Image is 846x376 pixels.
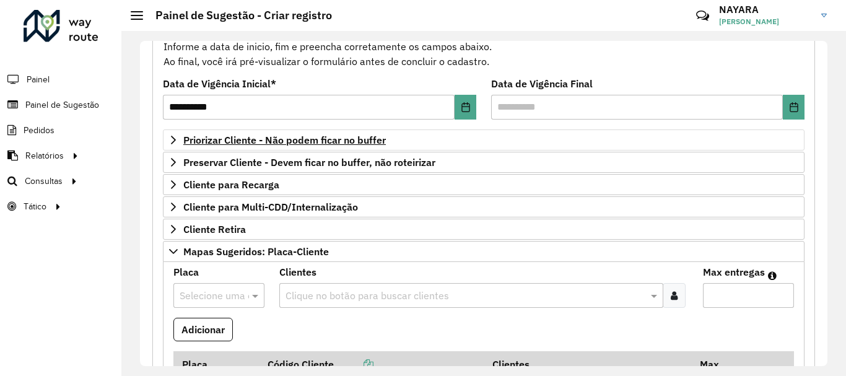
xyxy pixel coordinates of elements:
[719,16,812,27] span: [PERSON_NAME]
[24,200,46,213] span: Tático
[719,4,812,15] h3: NAYARA
[163,152,805,173] a: Preservar Cliente - Devem ficar no buffer, não roteirizar
[703,265,765,279] label: Max entregas
[173,265,199,279] label: Placa
[768,271,777,281] em: Máximo de clientes que serão colocados na mesma rota com os clientes informados
[183,247,329,256] span: Mapas Sugeridos: Placa-Cliente
[279,265,316,279] label: Clientes
[163,24,805,69] div: Informe a data de inicio, fim e preencha corretamente os campos abaixo. Ao final, você irá pré-vi...
[455,95,476,120] button: Choose Date
[163,129,805,151] a: Priorizar Cliente - Não podem ficar no buffer
[334,358,373,370] a: Copiar
[25,175,63,188] span: Consultas
[27,73,50,86] span: Painel
[491,76,593,91] label: Data de Vigência Final
[163,174,805,195] a: Cliente para Recarga
[183,180,279,190] span: Cliente para Recarga
[163,76,276,91] label: Data de Vigência Inicial
[689,2,716,29] a: Contato Rápido
[24,124,55,137] span: Pedidos
[143,9,332,22] h2: Painel de Sugestão - Criar registro
[783,95,805,120] button: Choose Date
[25,98,99,111] span: Painel de Sugestão
[183,224,246,234] span: Cliente Retira
[163,241,805,262] a: Mapas Sugeridos: Placa-Cliente
[163,196,805,217] a: Cliente para Multi-CDD/Internalização
[183,157,435,167] span: Preservar Cliente - Devem ficar no buffer, não roteirizar
[163,219,805,240] a: Cliente Retira
[173,318,233,341] button: Adicionar
[183,202,358,212] span: Cliente para Multi-CDD/Internalização
[183,135,386,145] span: Priorizar Cliente - Não podem ficar no buffer
[25,149,64,162] span: Relatórios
